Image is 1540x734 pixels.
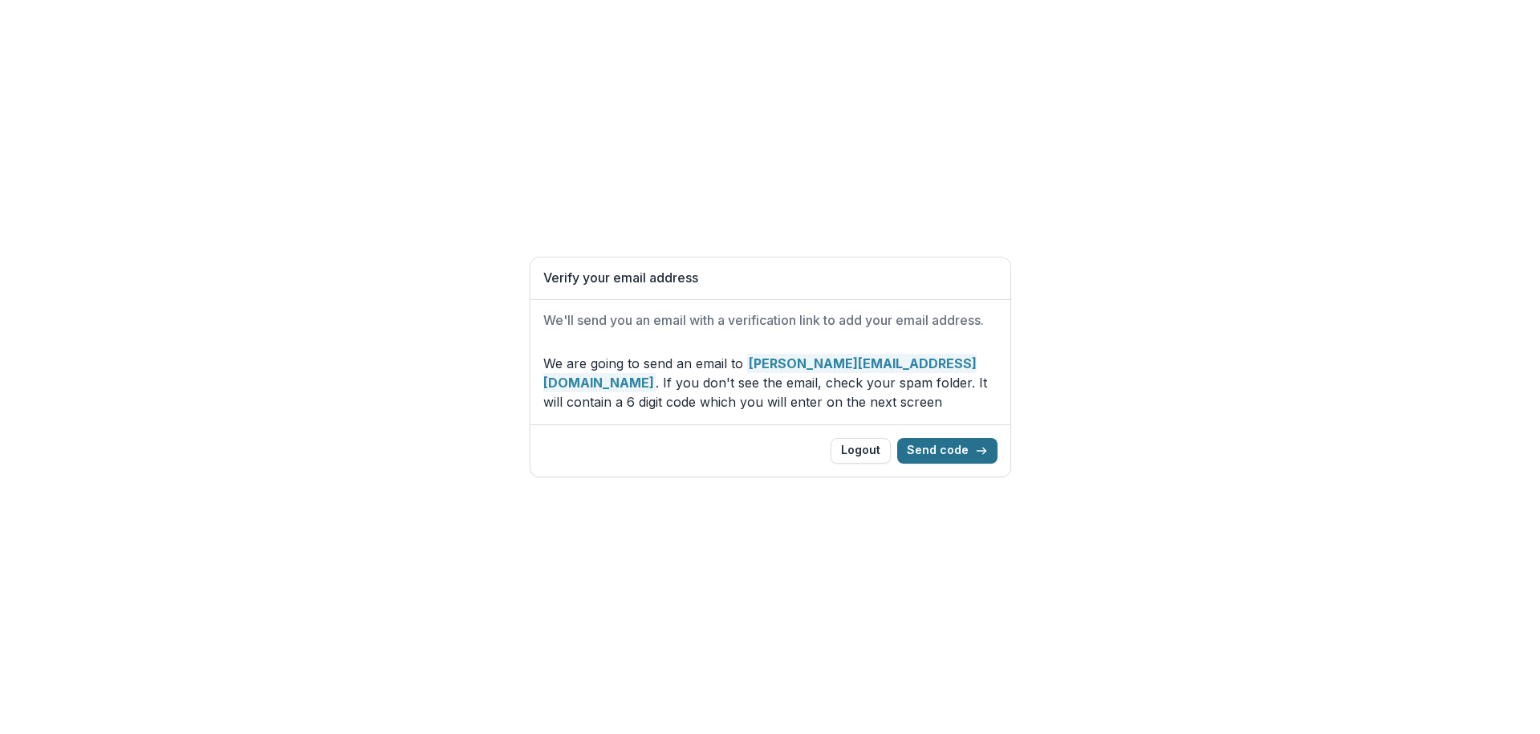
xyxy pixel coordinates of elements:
button: Logout [831,438,891,464]
p: We are going to send an email to . If you don't see the email, check your spam folder. It will co... [543,354,998,412]
h1: Verify your email address [543,270,998,286]
h2: We'll send you an email with a verification link to add your email address. [543,313,998,328]
button: Send code [897,438,998,464]
strong: [PERSON_NAME][EMAIL_ADDRESS][DOMAIN_NAME] [543,354,977,392]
